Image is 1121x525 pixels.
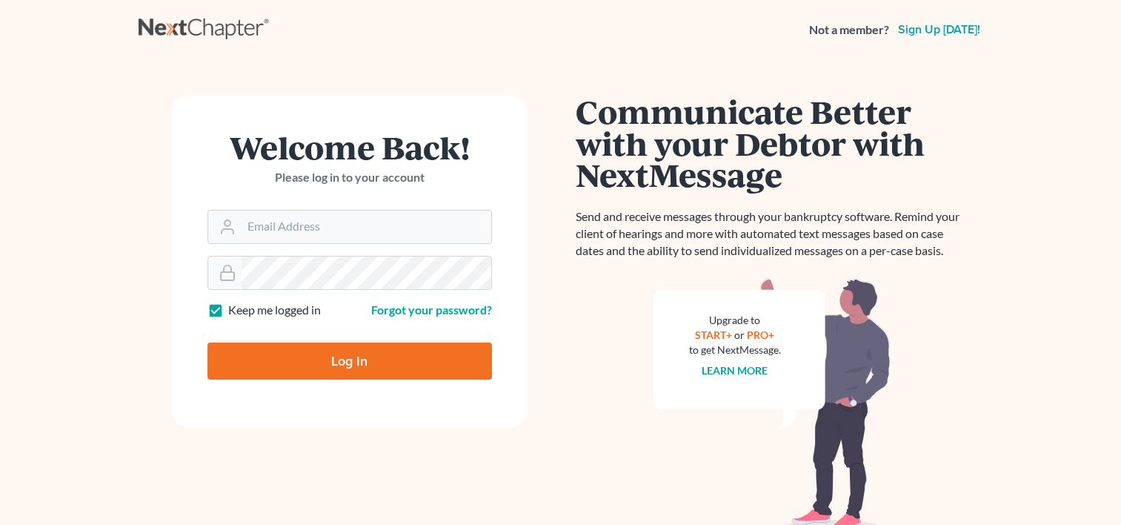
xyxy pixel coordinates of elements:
[689,343,781,357] div: to get NextMessage.
[576,208,968,260] p: Send and receive messages through your bankruptcy software. Remind your client of hearings and mo...
[207,131,492,163] h1: Welcome Back!
[734,328,745,341] span: or
[576,96,968,191] h1: Communicate Better with your Debtor with NextMessage
[747,328,774,341] a: PRO+
[207,343,492,380] input: Log In
[689,313,781,328] div: Upgrade to
[371,303,492,317] a: Forgot your password?
[695,328,732,341] a: START+
[228,302,321,319] label: Keep me logged in
[809,22,889,39] strong: Not a member?
[242,211,491,243] input: Email Address
[702,364,768,377] a: Learn more
[207,169,492,186] p: Please log in to your account
[895,24,983,36] a: Sign up [DATE]!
